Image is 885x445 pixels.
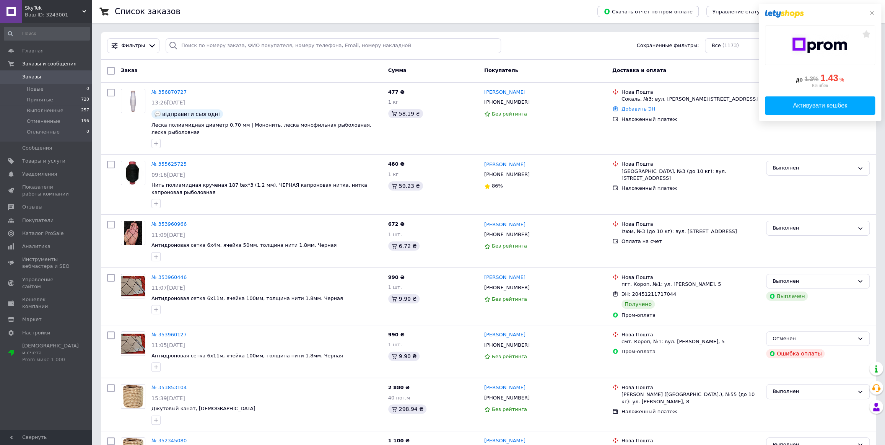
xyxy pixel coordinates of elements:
span: 1 кг [388,99,399,105]
a: Фото товару [121,384,145,409]
span: відправити сьогодні [162,111,220,117]
span: 1 100 ₴ [388,438,410,443]
div: Нова Пошта [621,384,760,391]
div: 9.90 ₴ [388,352,420,361]
span: Отмененные [27,118,60,125]
div: Нова Пошта [621,161,760,168]
div: [PHONE_NUMBER] [483,97,531,107]
img: Фото товару [125,89,141,113]
a: [PERSON_NAME] [484,89,525,96]
img: Фото товару [124,221,142,245]
span: 1 кг [388,171,399,177]
a: Фото товару [121,274,145,298]
a: Леска полиамидная диаметр 0,70 мм | Мононить, леска монофильная рыболовная, леска рыболовная [151,122,371,135]
span: Без рейтинга [492,354,527,359]
a: № 353960127 [151,332,187,337]
span: Антидроновая сетка 6х11м, ячейка 100мм, толщина нити 1.8мм. Черная [151,295,343,301]
div: Наложенный платеж [621,116,760,123]
span: ЭН: 20451211717044 [621,291,676,297]
span: SkyTek [25,5,82,11]
a: № 352345080 [151,438,187,443]
span: Без рейтинга [492,296,527,302]
span: 990 ₴ [388,332,405,337]
button: Управление статусами [706,6,779,17]
div: Нова Пошта [621,331,760,338]
a: Джутовый канат, [DEMOGRAPHIC_DATA] [151,406,255,411]
span: 990 ₴ [388,274,405,280]
span: Покупатели [22,217,54,224]
a: № 353853104 [151,385,187,390]
div: 298.94 ₴ [388,404,426,414]
span: (1173) [722,42,739,48]
span: Принятые [27,96,53,103]
span: Заказы [22,73,41,80]
div: Ізюм, №3 (до 10 кг): вул. [STREET_ADDRESS] [621,228,760,235]
span: Отзывы [22,204,42,210]
input: Поиск по номеру заказа, ФИО покупателя, номеру телефона, Email, номеру накладной [166,38,501,53]
span: [DEMOGRAPHIC_DATA] и счета [22,342,79,363]
span: Заказы и сообщения [22,60,76,67]
span: Показатели работы компании [22,184,71,197]
span: Выполненные [27,107,63,114]
div: [GEOGRAPHIC_DATA], №3 (до 10 кг): вул. [STREET_ADDRESS] [621,168,760,182]
div: Ошибка оплаты [766,349,825,358]
span: Новые [27,86,44,93]
a: Добавить ЭН [621,106,655,112]
div: смт. Короп, №1: вул. [PERSON_NAME], 5 [621,338,760,345]
span: 1 шт. [388,284,402,290]
div: Получено [621,300,655,309]
img: :speech_balloon: [155,111,161,117]
a: № 356870727 [151,89,187,95]
a: № 355625725 [151,161,187,167]
span: Аналитика [22,243,50,250]
button: Скачать отчет по пром-оплате [597,6,699,17]
span: 15:39[DATE] [151,395,185,401]
div: Ваш ID: 3243001 [25,11,92,18]
div: Наложенный платеж [621,408,760,415]
span: Нить полиамидная крученая 187 tex*3 (1,2 мм), ЧЕРНАЯ капроновая нитка, нитка капроновая рыболовная [151,182,367,195]
div: пгт. Короп, №1: ул. [PERSON_NAME], 5 [621,281,760,288]
span: Оплаченные [27,129,60,135]
span: Без рейтинга [492,406,527,412]
a: № 353960446 [151,274,187,280]
span: 720 [81,96,89,103]
div: Выплачен [766,292,808,301]
span: 477 ₴ [388,89,405,95]
span: 11:05[DATE] [151,342,185,348]
a: [PERSON_NAME] [484,221,525,228]
div: 58.19 ₴ [388,109,423,118]
span: 11:07[DATE] [151,285,185,291]
div: Выполнен [773,164,854,172]
div: Оплата на счет [621,238,760,245]
span: Сохраненные фильтры: [637,42,699,49]
div: [PERSON_NAME] ([GEOGRAPHIC_DATA].), №55 (до 10 кг): ул. [PERSON_NAME], 8 [621,391,760,405]
div: 6.72 ₴ [388,241,420,251]
span: 2 880 ₴ [388,385,410,390]
span: Товары и услуги [22,158,65,165]
a: [PERSON_NAME] [484,331,525,339]
span: Без рейтинга [492,111,527,117]
span: 40 пог.м [388,395,410,401]
div: Нова Пошта [621,274,760,281]
span: Все [711,42,721,49]
span: 672 ₴ [388,221,405,227]
a: Антидроновая сетка 6х11м, ячейка 100мм, толщина нити 1.8мм. Черная [151,353,343,359]
a: Фото товару [121,331,145,356]
a: Антидроновая сетка 6х4м, ячейка 50мм, толщина нити 1.8мм. Черная [151,242,337,248]
div: Пром-оплата [621,312,760,319]
span: 196 [81,118,89,125]
span: 09:16[DATE] [151,172,185,178]
span: 11:09[DATE] [151,232,185,238]
div: Отменен [773,335,854,343]
div: [PHONE_NUMBER] [483,340,531,350]
span: Фильтры [122,42,145,49]
a: [PERSON_NAME] [484,161,525,168]
img: Фото товару [121,161,145,185]
img: Фото товару [121,276,145,296]
a: [PERSON_NAME] [484,274,525,281]
div: Выполнен [773,277,854,285]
